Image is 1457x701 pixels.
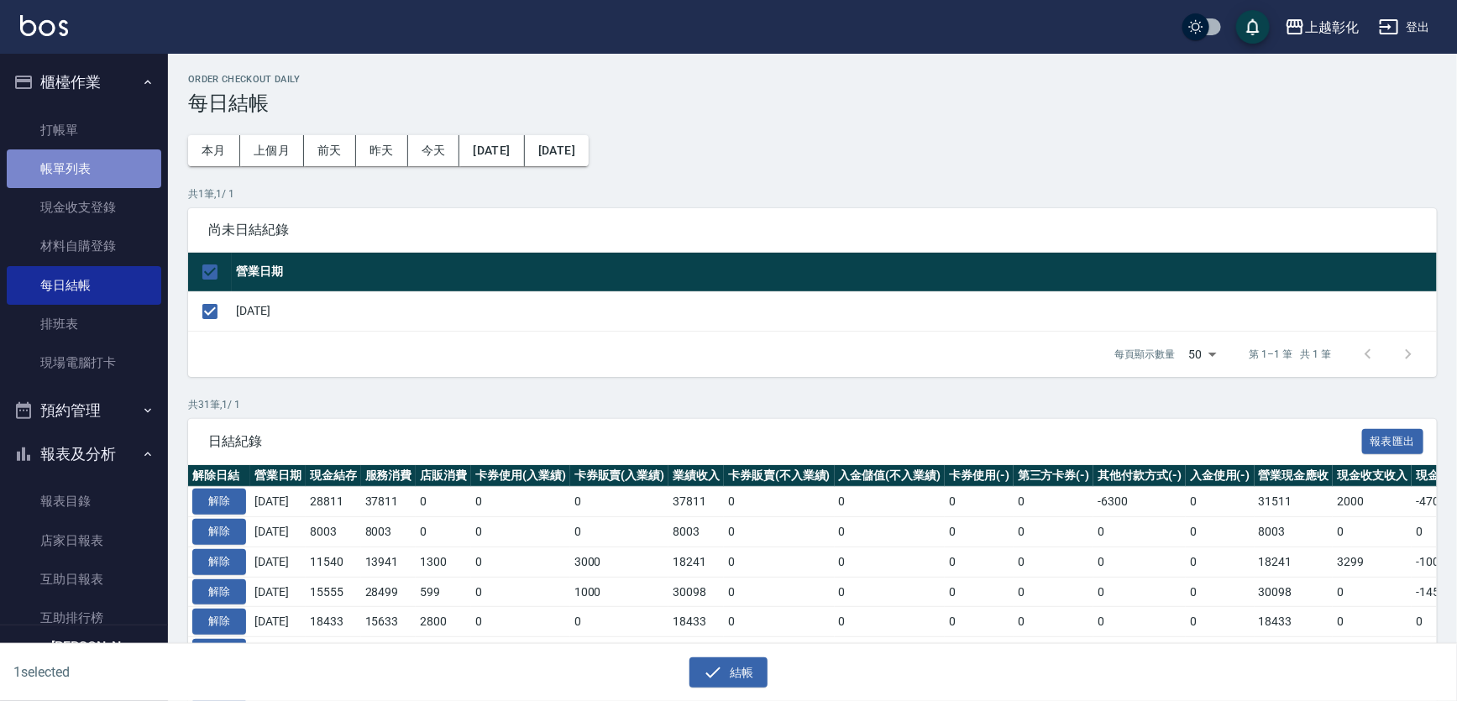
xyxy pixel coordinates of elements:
td: 13941 [361,547,417,577]
button: [DATE] [459,135,524,166]
td: -6300 [1093,487,1186,517]
button: 解除 [192,579,246,605]
td: 0 [416,487,471,517]
p: 共 31 筆, 1 / 1 [188,397,1437,412]
span: 日結紀錄 [208,433,1362,450]
th: 店販消費 [416,465,471,487]
th: 服務消費 [361,465,417,487]
th: 卡券使用(-) [945,465,1014,487]
td: 0 [724,517,835,547]
td: [DATE] [250,577,306,607]
div: 上越彰化 [1305,17,1359,38]
a: 互助排行榜 [7,599,161,637]
h5: [PERSON_NAME]徨 [51,639,137,672]
td: 0 [1333,607,1412,637]
button: save [1236,10,1270,44]
th: 解除日結 [188,465,250,487]
td: 0 [1014,637,1094,667]
h3: 每日結帳 [188,92,1437,115]
td: 18241 [1255,547,1334,577]
td: 28811 [306,487,361,517]
a: 帳單列表 [7,149,161,188]
td: 0 [471,607,570,637]
button: 預約管理 [7,389,161,432]
td: 0 [1186,487,1255,517]
p: 共 1 筆, 1 / 1 [188,186,1437,201]
th: 卡券販賣(入業績) [570,465,669,487]
td: 0 [570,637,669,667]
div: 50 [1182,332,1223,377]
button: [DATE] [525,135,589,166]
td: 0 [1333,577,1412,607]
button: 上越彰化 [1278,10,1365,44]
td: 18433 [1255,607,1334,637]
td: 0 [724,547,835,577]
td: 0 [1014,517,1094,547]
td: 0 [1186,517,1255,547]
td: 0 [724,637,835,667]
td: 0 [471,487,570,517]
button: 解除 [192,519,246,545]
td: 2800 [416,607,471,637]
td: 1300 [416,547,471,577]
td: 0 [835,517,946,547]
a: 每日結帳 [7,266,161,305]
td: 15824 [361,637,417,667]
td: [DATE] [250,487,306,517]
td: 18241 [668,547,724,577]
td: 15555 [306,577,361,607]
td: 15633 [361,607,417,637]
td: 0 [570,517,669,547]
td: 0 [945,547,1014,577]
button: 報表及分析 [7,432,161,476]
a: 店家日報表 [7,521,161,560]
td: 3000 [570,547,669,577]
p: 第 1–1 筆 共 1 筆 [1250,347,1331,362]
td: 15824 [1255,637,1334,667]
td: 0 [1333,517,1412,547]
span: 尚未日結紀錄 [208,222,1417,238]
th: 營業現金應收 [1255,465,1334,487]
td: [DATE] [232,291,1437,331]
td: 8003 [306,517,361,547]
button: 上個月 [240,135,304,166]
td: 0 [835,487,946,517]
h2: Order checkout daily [188,74,1437,85]
td: 0 [570,487,669,517]
td: 8003 [668,517,724,547]
td: 0 [1014,577,1094,607]
th: 營業日期 [232,253,1437,292]
td: 0 [1186,607,1255,637]
td: 31511 [1255,487,1334,517]
button: 前天 [304,135,356,166]
td: 0 [945,487,1014,517]
button: 解除 [192,489,246,515]
button: 解除 [192,549,246,575]
td: 0 [1093,547,1186,577]
td: [DATE] [250,607,306,637]
td: 0 [724,607,835,637]
h6: 1 selected [13,662,361,683]
td: 0 [471,547,570,577]
button: 解除 [192,639,246,665]
td: 0 [1093,517,1186,547]
th: 第三方卡券(-) [1014,465,1094,487]
button: 櫃檯作業 [7,60,161,104]
button: 登出 [1372,12,1437,43]
td: 0 [1014,487,1094,517]
td: 15824 [668,637,724,667]
button: 結帳 [689,657,768,688]
td: 0 [945,517,1014,547]
td: 18433 [668,607,724,637]
td: 0 [835,577,946,607]
td: 0 [945,607,1014,637]
td: 11540 [306,547,361,577]
td: 599 [416,577,471,607]
a: 互助日報表 [7,560,161,599]
button: 解除 [192,609,246,635]
td: 0 [471,637,570,667]
a: 排班表 [7,305,161,343]
td: 0 [570,607,669,637]
td: 18433 [306,607,361,637]
button: 昨天 [356,135,408,166]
